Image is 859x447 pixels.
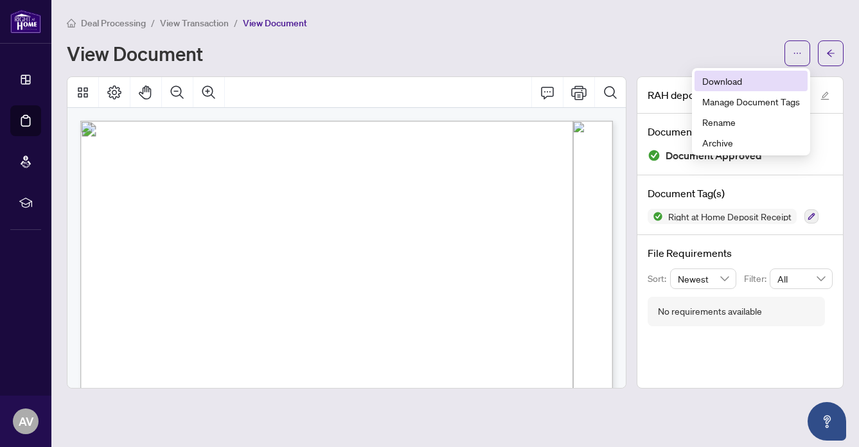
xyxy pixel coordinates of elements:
[648,149,660,162] img: Document Status
[658,304,762,319] div: No requirements available
[151,15,155,30] li: /
[67,43,203,64] h1: View Document
[648,209,663,224] img: Status Icon
[678,269,729,288] span: Newest
[160,17,229,29] span: View Transaction
[744,272,770,286] p: Filter:
[81,17,146,29] span: Deal Processing
[666,147,762,164] span: Document Approved
[648,272,670,286] p: Sort:
[702,94,800,109] span: Manage Document Tags
[777,269,825,288] span: All
[648,186,833,201] h4: Document Tag(s)
[820,91,829,100] span: edit
[702,74,800,88] span: Download
[702,115,800,129] span: Rename
[10,10,41,33] img: logo
[19,412,33,430] span: AV
[702,136,800,150] span: Archive
[243,17,307,29] span: View Document
[234,15,238,30] li: /
[648,87,758,103] span: RAH deposit receipt.pdf
[648,124,833,139] h4: Document Status
[826,49,835,58] span: arrow-left
[67,19,76,28] span: home
[648,245,833,261] h4: File Requirements
[808,402,846,441] button: Open asap
[793,49,802,58] span: ellipsis
[663,212,797,221] span: Right at Home Deposit Receipt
